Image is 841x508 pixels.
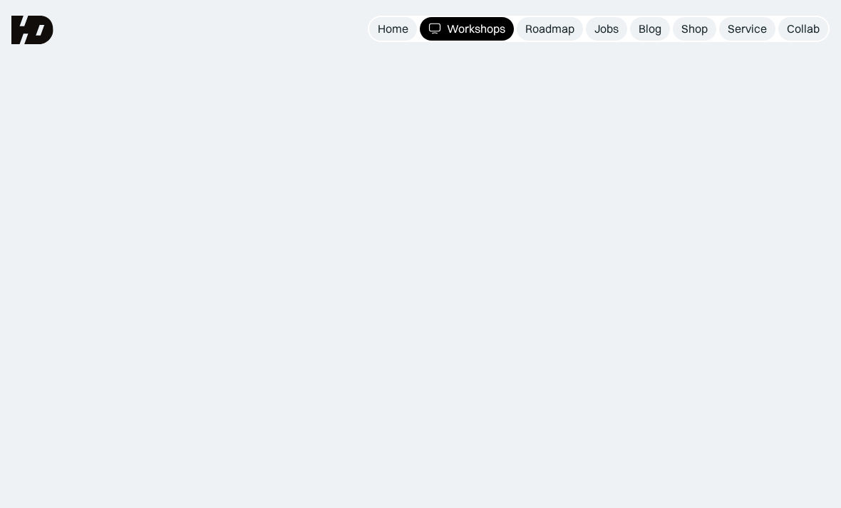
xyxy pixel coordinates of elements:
[378,21,408,36] div: Home
[369,17,417,41] a: Home
[630,17,670,41] a: Blog
[639,21,661,36] div: Blog
[673,17,716,41] a: Shop
[586,17,627,41] a: Jobs
[447,21,505,36] div: Workshops
[728,21,767,36] div: Service
[525,21,574,36] div: Roadmap
[517,17,583,41] a: Roadmap
[420,17,514,41] a: Workshops
[594,21,619,36] div: Jobs
[778,17,828,41] a: Collab
[719,17,775,41] a: Service
[681,21,708,36] div: Shop
[787,21,820,36] div: Collab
